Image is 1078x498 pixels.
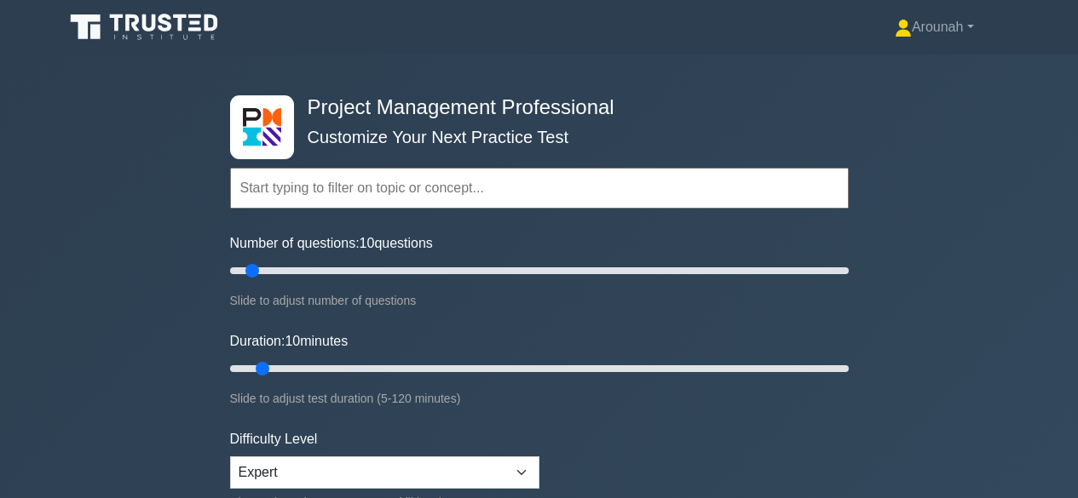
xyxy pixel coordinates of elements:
label: Number of questions: questions [230,233,433,254]
span: 10 [285,334,300,348]
div: Slide to adjust test duration (5-120 minutes) [230,388,849,409]
label: Duration: minutes [230,331,349,352]
label: Difficulty Level [230,429,318,449]
div: Slide to adjust number of questions [230,290,849,311]
span: 10 [360,236,375,250]
input: Start typing to filter on topic or concept... [230,168,849,209]
h4: Project Management Professional [301,95,765,120]
a: Arounah [854,10,1015,44]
